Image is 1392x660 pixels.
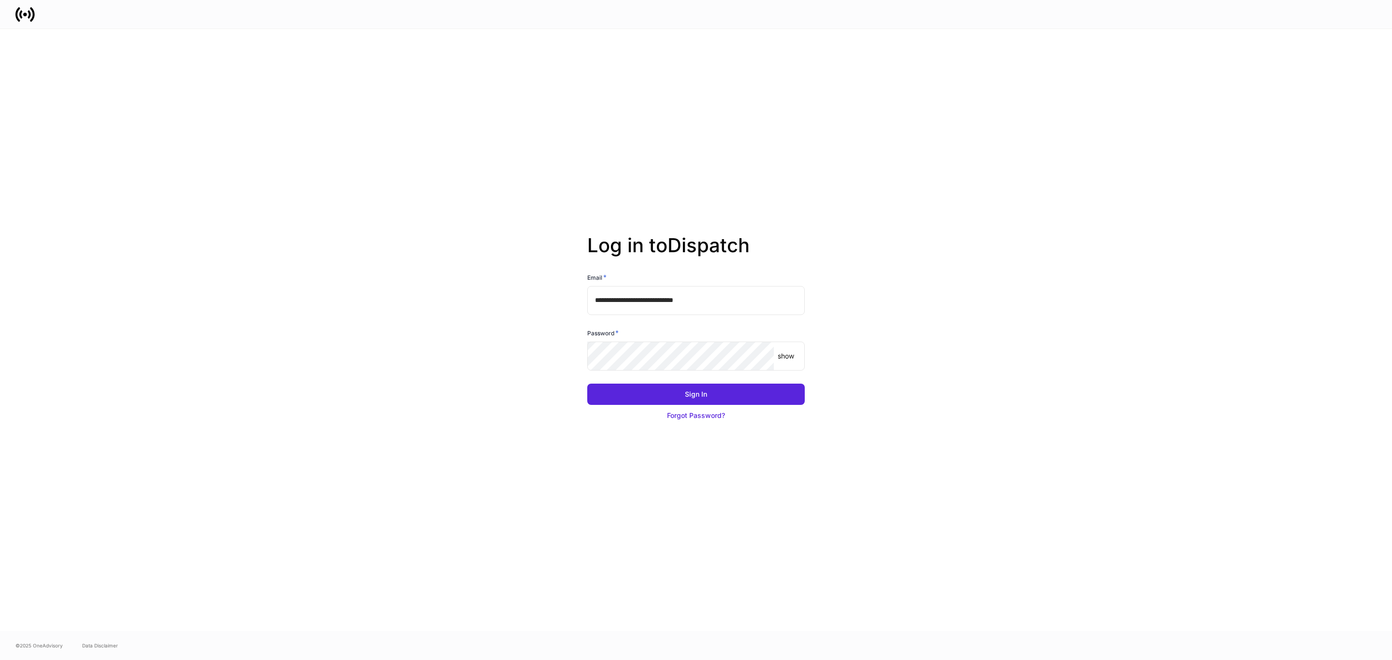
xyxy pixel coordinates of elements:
div: Forgot Password? [667,411,725,420]
p: show [778,351,794,361]
a: Data Disclaimer [82,642,118,649]
h6: Password [587,328,619,338]
button: Forgot Password? [587,405,805,426]
div: Sign In [685,389,707,399]
span: © 2025 OneAdvisory [15,642,63,649]
h6: Email [587,273,607,282]
button: Sign In [587,384,805,405]
h2: Log in to Dispatch [587,234,805,273]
